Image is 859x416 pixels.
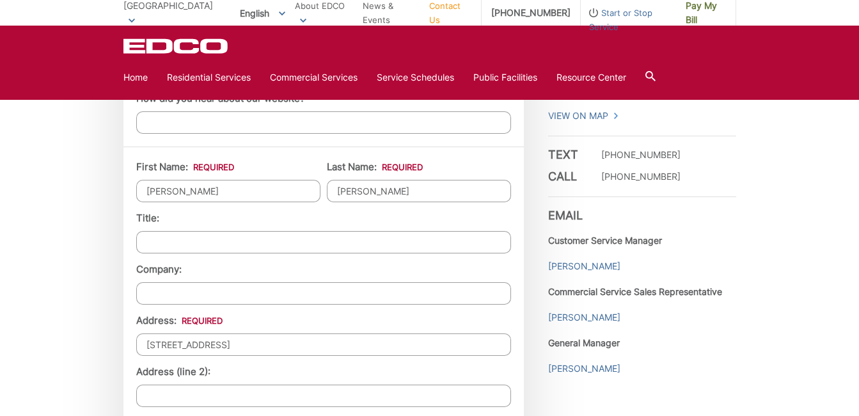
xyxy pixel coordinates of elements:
a: Commercial Services [270,70,358,84]
p: [PHONE_NUMBER] [601,148,681,162]
strong: Customer Service Manager [548,235,662,246]
h3: Text [548,148,587,162]
a: View On Map [548,109,619,123]
h3: Email [548,196,736,223]
label: Title: [136,212,159,224]
label: Address: [136,315,223,326]
strong: General Manager [548,337,620,348]
a: Public Facilities [473,70,537,84]
p: [PHONE_NUMBER] [601,170,681,184]
span: English [230,3,295,24]
a: Home [123,70,148,84]
a: [PERSON_NAME] [548,362,620,376]
label: Company: [136,264,182,275]
label: Address (line 2): [136,366,210,378]
h3: Call [548,170,587,184]
a: Service Schedules [377,70,454,84]
strong: Commercial Service Sales Representative [548,286,722,297]
a: [PERSON_NAME] [548,259,620,273]
label: First Name: [136,161,234,173]
label: Last Name: [327,161,423,173]
a: EDCD logo. Return to the homepage. [123,38,230,54]
a: Resource Center [556,70,626,84]
a: Residential Services [167,70,251,84]
a: [PERSON_NAME] [548,310,620,324]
